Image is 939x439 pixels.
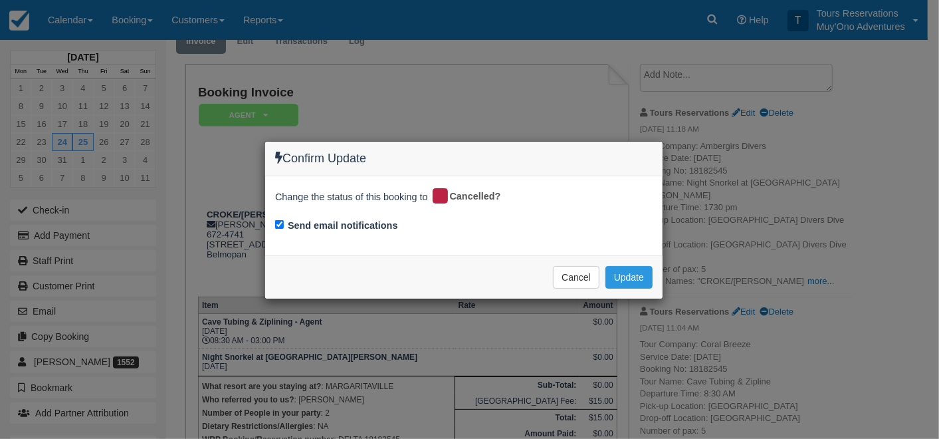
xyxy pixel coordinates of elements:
h4: Confirm Update [275,152,653,166]
button: Cancel [553,266,599,289]
button: Update [605,266,653,289]
div: Cancelled? [431,186,510,208]
label: Send email notifications [288,219,398,233]
span: Change the status of this booking to [275,190,428,208]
